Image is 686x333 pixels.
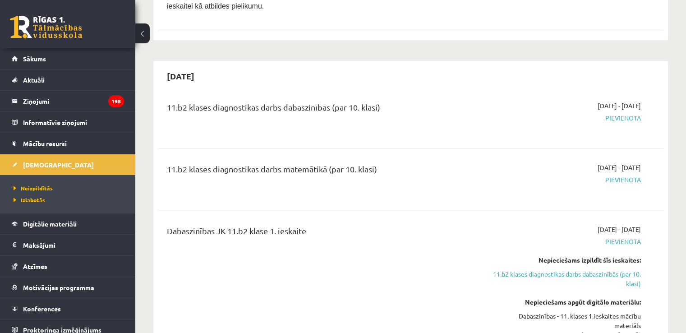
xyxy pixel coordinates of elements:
[12,48,124,69] a: Sākums
[108,95,124,107] i: 198
[492,113,641,123] span: Pievienota
[23,55,46,63] span: Sākums
[12,277,124,298] a: Motivācijas programma
[492,297,641,307] div: Nepieciešams apgūt digitālo materiālu:
[492,175,641,185] span: Pievienota
[12,154,124,175] a: [DEMOGRAPHIC_DATA]
[14,196,126,204] a: Izlabotās
[12,256,124,277] a: Atzīmes
[14,184,126,192] a: Neizpildītās
[492,269,641,288] a: 11.b2 klases diagnostikas darbs dabaszinībās (par 10. klasi)
[12,298,124,319] a: Konferences
[23,305,61,313] span: Konferences
[23,139,67,148] span: Mācību resursi
[12,213,124,234] a: Digitālie materiāli
[12,69,124,90] a: Aktuāli
[492,237,641,246] span: Pievienota
[598,101,641,111] span: [DATE] - [DATE]
[167,163,479,180] div: 11.b2 klases diagnostikas darbs matemātikā (par 10. klasi)
[598,225,641,234] span: [DATE] - [DATE]
[167,101,479,118] div: 11.b2 klases diagnostikas darbs dabaszinībās (par 10. klasi)
[12,91,124,111] a: Ziņojumi198
[10,16,82,38] a: Rīgas 1. Tālmācības vidusskola
[23,262,47,270] span: Atzīmes
[598,163,641,172] span: [DATE] - [DATE]
[23,220,77,228] span: Digitālie materiāli
[23,112,124,133] legend: Informatīvie ziņojumi
[23,235,124,255] legend: Maksājumi
[23,283,94,291] span: Motivācijas programma
[14,185,53,192] span: Neizpildītās
[14,196,45,203] span: Izlabotās
[12,112,124,133] a: Informatīvie ziņojumi
[23,91,124,111] legend: Ziņojumi
[12,133,124,154] a: Mācību resursi
[23,161,94,169] span: [DEMOGRAPHIC_DATA]
[492,255,641,265] div: Nepieciešams izpildīt šīs ieskaites:
[23,76,45,84] span: Aktuāli
[167,225,479,241] div: Dabaszinības JK 11.b2 klase 1. ieskaite
[12,235,124,255] a: Maksājumi
[158,65,203,87] h2: [DATE]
